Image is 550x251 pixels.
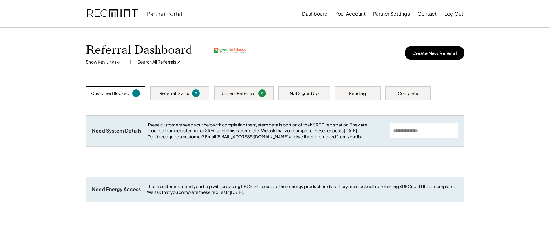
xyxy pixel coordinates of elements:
[398,90,418,96] div: Complete
[373,8,410,20] button: Partner Settings
[405,46,464,60] button: Create New Referral
[259,91,265,96] div: 0
[147,184,458,195] div: These customers need your help with providing RECmint access to their energy production data. The...
[349,90,366,96] div: Pending
[444,8,463,20] button: Log Out
[214,48,247,53] img: greenbrilliance.png
[147,10,182,17] div: Partner Portal
[86,59,124,65] div: Show Key Links ↓
[222,90,255,96] div: Unsent Referrals
[91,90,129,96] div: Customer Blocked
[86,43,192,57] h1: Referral Dashboard
[87,3,138,24] img: recmint-logotype%403x.png
[92,128,141,134] div: Need System Details
[417,8,437,20] button: Contact
[335,8,366,20] button: Your Account
[148,122,384,140] div: These customers need your help with completing the system details portion of their SREC registrat...
[159,90,189,96] div: Referral Drafts
[137,59,180,65] div: Search All Referrals ↗
[193,91,199,96] div: 0
[290,90,319,96] div: Not Signed Up
[92,186,141,193] div: Need Energy Access
[302,8,328,20] button: Dashboard
[130,59,131,65] div: |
